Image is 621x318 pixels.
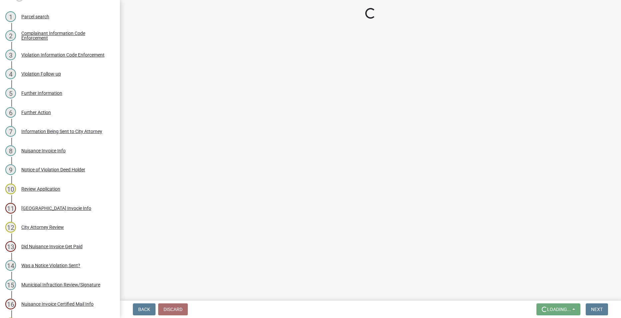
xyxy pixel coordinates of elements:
[591,307,603,312] span: Next
[5,50,16,60] div: 3
[5,126,16,137] div: 7
[586,303,608,315] button: Next
[21,53,105,57] div: Violation Information Code Enforcement
[5,222,16,233] div: 12
[21,110,51,115] div: Further Action
[21,302,94,306] div: Nuisance Invoice Certified Mail Info
[5,145,16,156] div: 8
[21,206,91,211] div: [GEOGRAPHIC_DATA] Invocie Info
[5,164,16,175] div: 9
[21,263,80,268] div: Was a Notice Violation Sent?
[138,307,150,312] span: Back
[21,225,64,230] div: City Attorney Review
[5,88,16,98] div: 5
[21,72,61,76] div: Violation Follow-up
[5,203,16,214] div: 11
[5,241,16,252] div: 13
[5,107,16,118] div: 6
[5,30,16,41] div: 2
[158,303,188,315] button: Discard
[21,91,62,95] div: Further Information
[5,184,16,194] div: 10
[21,244,83,249] div: Did Nuisance Invoice Get Paid
[5,69,16,79] div: 4
[21,167,85,172] div: Notice of Violation Deed Holder
[21,187,60,191] div: Review Application
[547,307,571,312] span: Loading...
[5,260,16,271] div: 14
[536,303,580,315] button: Loading...
[21,129,102,134] div: Information Being Sent to City Attorney
[21,148,66,153] div: Nuisance Invoice Info
[21,282,100,287] div: Municipal Infraction Review/Signature
[5,299,16,309] div: 16
[21,14,49,19] div: Parcel search
[5,11,16,22] div: 1
[21,31,109,40] div: Complainant Information Code Enforcement
[133,303,155,315] button: Back
[5,279,16,290] div: 15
